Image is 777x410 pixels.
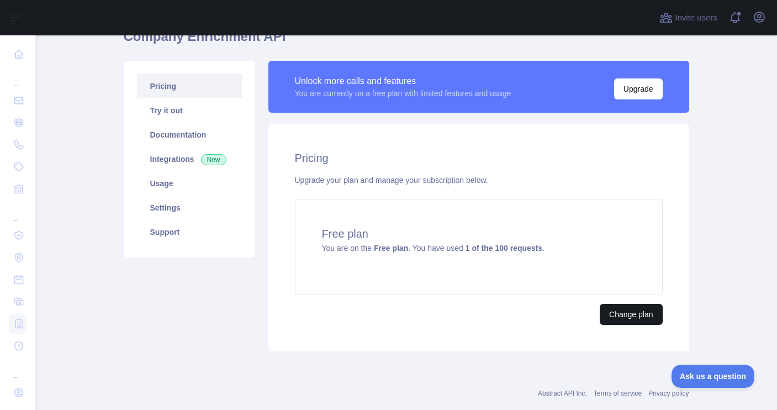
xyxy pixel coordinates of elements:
a: Support [137,220,242,244]
a: Terms of service [594,390,642,397]
a: Abstract API Inc. [538,390,587,397]
h2: Pricing [295,150,663,166]
div: You are currently on a free plan with limited features and usage [295,88,511,99]
div: ... [9,66,27,88]
button: Upgrade [614,78,663,99]
a: Usage [137,171,242,196]
div: ... [9,358,27,380]
button: Change plan [600,304,662,325]
a: Pricing [137,74,242,98]
h4: Free plan [322,226,636,241]
strong: 1 of the 100 requests [466,244,542,253]
a: Settings [137,196,242,220]
iframe: Toggle Customer Support [672,365,755,388]
a: Documentation [137,123,242,147]
span: New [201,154,226,165]
a: Try it out [137,98,242,123]
h1: Company Enrichment API [124,28,689,54]
div: Unlock more calls and features [295,75,511,88]
a: Integrations New [137,147,242,171]
span: You are on the . You have used . [322,244,545,253]
button: Invite users [657,9,720,27]
strong: Free plan [374,244,408,253]
a: Privacy policy [648,390,689,397]
div: Upgrade your plan and manage your subscription below. [295,175,663,186]
span: Invite users [675,12,717,24]
div: ... [9,201,27,223]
